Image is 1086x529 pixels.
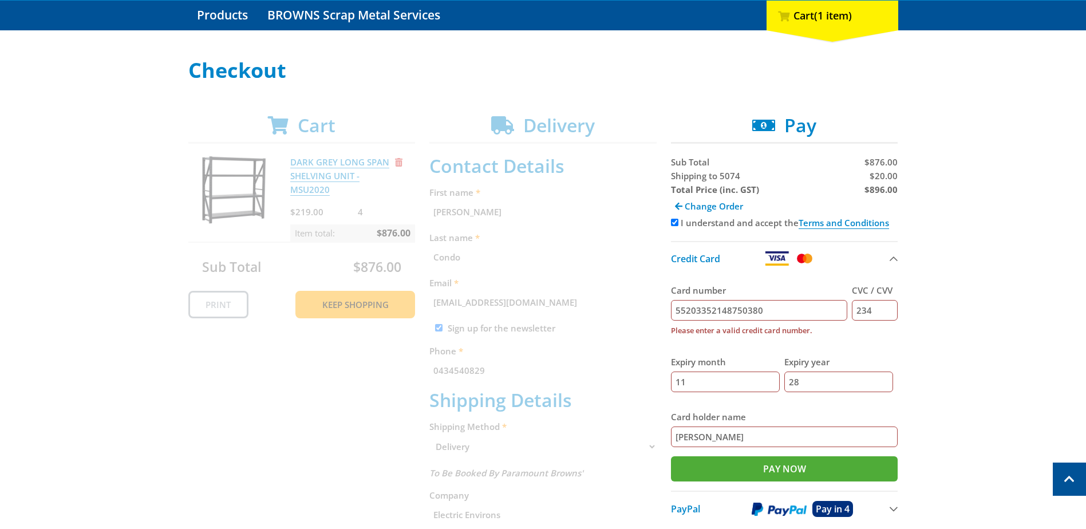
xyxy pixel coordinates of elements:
[671,491,898,526] button: PayPal Pay in 4
[671,184,759,195] strong: Total Price (inc. GST)
[864,156,898,168] span: $876.00
[671,196,747,216] a: Change Order
[799,217,889,229] a: Terms and Conditions
[784,113,816,137] span: Pay
[671,323,848,337] label: Please enter a valid credit card number.
[671,219,678,226] input: Please accept the terms and conditions.
[784,355,893,369] label: Expiry year
[870,170,898,181] span: $20.00
[188,1,256,30] a: Go to the Products page
[784,372,893,392] input: YY
[671,410,898,424] label: Card holder name
[816,503,850,515] span: Pay in 4
[671,372,780,392] input: MM
[864,184,898,195] strong: $896.00
[764,251,789,266] img: Visa
[671,355,780,369] label: Expiry month
[814,9,852,22] span: (1 item)
[671,241,898,275] button: Credit Card
[671,456,898,481] input: Pay Now
[671,283,848,297] label: Card number
[681,217,889,229] label: I understand and accept the
[671,252,720,265] span: Credit Card
[259,1,449,30] a: Go to the BROWNS Scrap Metal Services page
[671,503,700,515] span: PayPal
[767,1,898,30] div: Cart
[795,251,815,266] img: Mastercard
[671,170,740,181] span: Shipping to 5074
[188,59,898,82] h1: Checkout
[752,502,807,516] img: PayPal
[671,156,709,168] span: Sub Total
[852,283,898,297] label: CVC / CVV
[685,200,743,212] span: Change Order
